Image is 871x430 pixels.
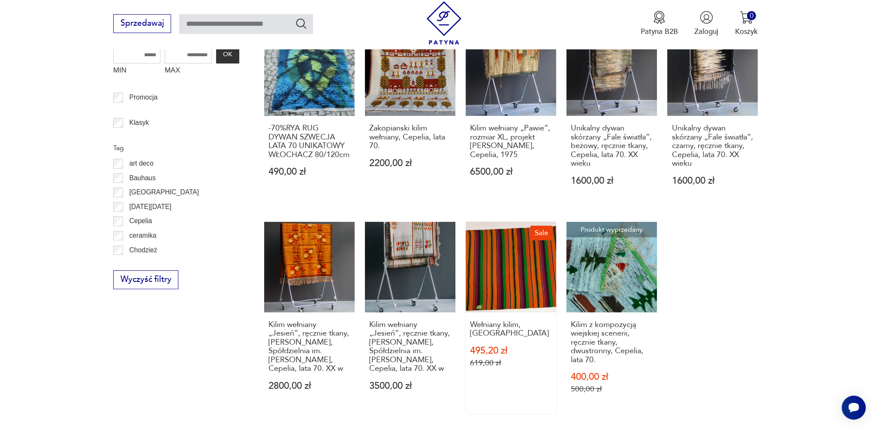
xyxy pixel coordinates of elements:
p: art deco [130,158,154,169]
p: 619,00 zł [470,358,552,367]
p: ceramika [130,230,157,241]
p: 2200,00 zł [369,159,450,168]
button: Zaloguj [695,11,719,36]
a: SaleWełniany kilim, CepeliaWełniany kilim, [GEOGRAPHIC_DATA]495,20 zł619,00 zł [466,222,556,414]
p: Promocja [130,92,158,103]
p: 400,00 zł [571,372,652,382]
h3: Kilim wełniany „Jesień”, ręcznie tkany, [PERSON_NAME], Spółdzielnia im. [PERSON_NAME], Cepelia, l... [369,321,450,373]
h3: Wełniany kilim, [GEOGRAPHIC_DATA] [470,321,552,338]
p: 1600,00 zł [672,176,753,185]
h3: Zakopianski kilim wełniany, Cepelia, lata 70. [369,124,450,150]
button: OK [216,45,239,64]
p: Klasyk [130,117,149,128]
p: Patyna B2B [641,27,678,36]
label: MIN [113,64,160,80]
a: Kilim wełniany „Jesień”, ręcznie tkany, R.Orszulski, Spółdzielnia im. Stanisława Wyspiańskiego, C... [264,222,355,414]
button: Szukaj [295,17,307,30]
button: Sprzedawaj [113,14,171,33]
p: Zaloguj [695,27,719,36]
h3: -70%RYA RUG DYWAN SZWECJA LATA 70 UNIKATOWY WŁOCHACZ 80/120cm [268,124,350,159]
p: Tag [113,142,239,154]
a: Unikalny dywan skórzany „Fale światła”, beżowy, ręcznie tkany, Cepelia, lata 70. XX wiekuUnikalny... [567,25,657,205]
h3: Unikalny dywan skórzany „Fale światła”, czarny, ręcznie tkany, Cepelia, lata 70. XX wieku [672,124,753,168]
p: Bauhaus [130,173,156,184]
p: [DATE][DATE] [130,201,172,212]
h3: Kilim z kompozycją wiejskiej scenerii, ręcznie tkany, dwustronny, Cepelia, lata 70. [571,321,652,364]
p: Koszyk [735,27,758,36]
p: [GEOGRAPHIC_DATA] [130,187,199,198]
p: 1600,00 zł [571,176,652,185]
button: Wyczyść filtry [113,270,178,289]
button: 0Koszyk [735,11,758,36]
img: Ikonka użytkownika [700,11,713,24]
p: Chodzież [130,245,157,256]
a: Unikalny dywan skórzany „Fale światła”, czarny, ręcznie tkany, Cepelia, lata 70. XX wiekuUnikalny... [667,25,758,205]
a: -70%RYA RUG DYWAN SZWECJA LATA 70 UNIKATOWY WŁOCHACZ 80/120cm-70%RYA RUG DYWAN SZWECJA LATA 70 UN... [264,25,355,205]
a: Sprzedawaj [113,21,171,27]
iframe: Smartsupp widget button [842,396,866,420]
p: Cepelia [130,215,152,227]
a: Kilim wełniany „Pawie”, rozmiar XL, projekt Piotra Grabowskiego, Cepelia, 1975Kilim wełniany „Paw... [466,25,556,205]
p: 500,00 zł [571,385,652,394]
div: 0 [747,11,756,20]
a: Produkt wyprzedanyKilim z kompozycją wiejskiej scenerii, ręcznie tkany, dwustronny, Cepelia, lata... [567,222,657,414]
h3: Kilim wełniany „Pawie”, rozmiar XL, projekt [PERSON_NAME], Cepelia, 1975 [470,124,552,159]
p: 6500,00 zł [470,167,552,176]
a: Kilim wełniany „Jesień”, ręcznie tkany, R.Orszulski, Spółdzielnia im. Stanisława Wyspiańskiego, C... [365,222,455,414]
img: Ikona koszyka [740,11,753,24]
label: MAX [165,64,212,80]
p: Ćmielów [130,259,155,270]
p: 3500,00 zł [369,382,450,391]
h3: Unikalny dywan skórzany „Fale światła”, beżowy, ręcznie tkany, Cepelia, lata 70. XX wieku [571,124,652,168]
p: 495,20 zł [470,346,552,355]
a: Ikona medaluPatyna B2B [641,11,678,36]
h3: Kilim wełniany „Jesień”, ręcznie tkany, [PERSON_NAME], Spółdzielnia im. [PERSON_NAME], Cepelia, l... [268,321,350,373]
p: 490,00 zł [268,167,350,176]
img: Patyna - sklep z meblami i dekoracjami vintage [422,1,466,45]
button: Patyna B2B [641,11,678,36]
a: Zakopianski kilim wełniany, Cepelia, lata 70.Zakopianski kilim wełniany, Cepelia, lata 70.2200,00 zł [365,25,455,205]
p: 2800,00 zł [268,382,350,391]
img: Ikona medalu [653,11,666,24]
